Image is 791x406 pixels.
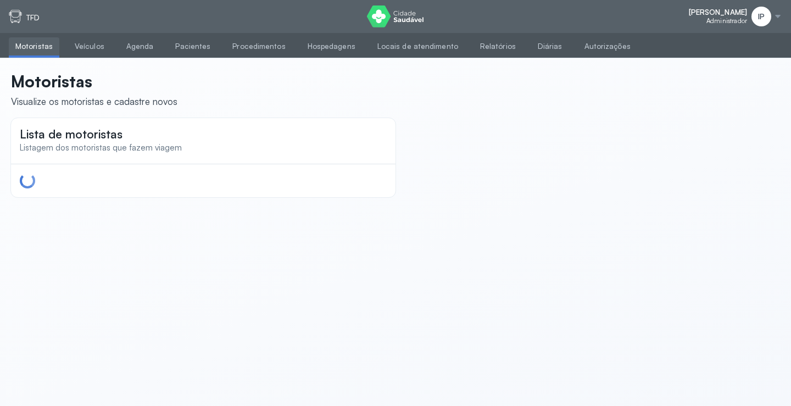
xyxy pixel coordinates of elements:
[367,5,424,27] img: logo do Cidade Saudável
[689,8,747,17] span: [PERSON_NAME]
[20,142,182,153] span: Listagem dos motoristas que fazem viagem
[11,71,177,91] p: Motoristas
[169,37,217,55] a: Pacientes
[68,37,111,55] a: Veículos
[120,37,160,55] a: Agenda
[578,37,637,55] a: Autorizações
[9,37,59,55] a: Motoristas
[26,13,40,23] p: TFD
[301,37,362,55] a: Hospedagens
[11,96,177,107] div: Visualize os motoristas e cadastre novos
[371,37,465,55] a: Locais de atendimento
[9,10,22,23] img: tfd.svg
[758,12,765,21] span: IP
[706,17,747,25] span: Administrador
[20,127,122,141] span: Lista de motoristas
[474,37,522,55] a: Relatórios
[226,37,292,55] a: Procedimentos
[531,37,569,55] a: Diárias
